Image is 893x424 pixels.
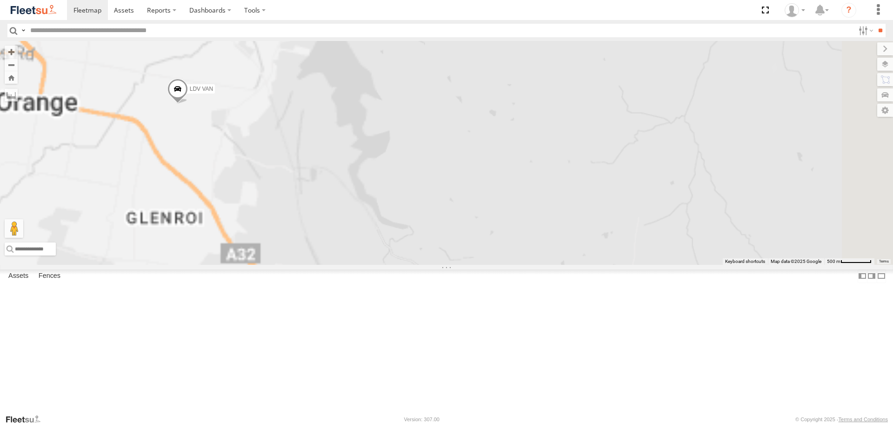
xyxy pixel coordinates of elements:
[725,258,765,265] button: Keyboard shortcuts
[5,88,18,101] label: Measure
[855,24,875,37] label: Search Filter Options
[795,417,888,422] div: © Copyright 2025 -
[841,3,856,18] i: ?
[5,415,48,424] a: Visit our Website
[190,86,213,92] span: LDV VAN
[5,71,18,84] button: Zoom Home
[20,24,27,37] label: Search Query
[824,258,874,265] button: Map Scale: 500 m per 63 pixels
[879,259,889,263] a: Terms (opens in new tab)
[781,3,808,17] div: Stephanie Renton
[34,270,65,283] label: Fences
[5,219,23,238] button: Drag Pegman onto the map to open Street View
[827,259,840,264] span: 500 m
[771,259,821,264] span: Map data ©2025 Google
[4,270,33,283] label: Assets
[9,4,58,16] img: fleetsu-logo-horizontal.svg
[5,58,18,71] button: Zoom out
[404,417,440,422] div: Version: 307.00
[877,104,893,117] label: Map Settings
[867,269,876,283] label: Dock Summary Table to the Right
[877,269,886,283] label: Hide Summary Table
[5,46,18,58] button: Zoom in
[839,417,888,422] a: Terms and Conditions
[858,269,867,283] label: Dock Summary Table to the Left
